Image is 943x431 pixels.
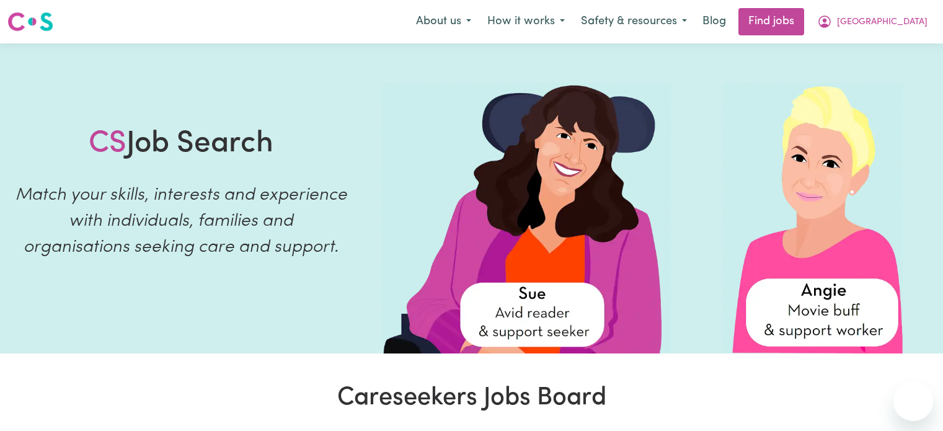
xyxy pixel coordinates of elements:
span: CS [89,129,126,159]
p: Match your skills, interests and experience with individuals, families and organisations seeking ... [15,182,347,260]
img: Careseekers logo [7,11,53,33]
iframe: Button to launch messaging window [893,381,933,421]
button: How it works [479,9,573,35]
button: Safety & resources [573,9,695,35]
a: Blog [695,8,733,35]
span: [GEOGRAPHIC_DATA] [837,16,928,29]
button: My Account [809,9,936,35]
h1: Job Search [89,127,273,162]
button: About us [408,9,479,35]
a: Find jobs [738,8,804,35]
a: Careseekers logo [7,7,53,36]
